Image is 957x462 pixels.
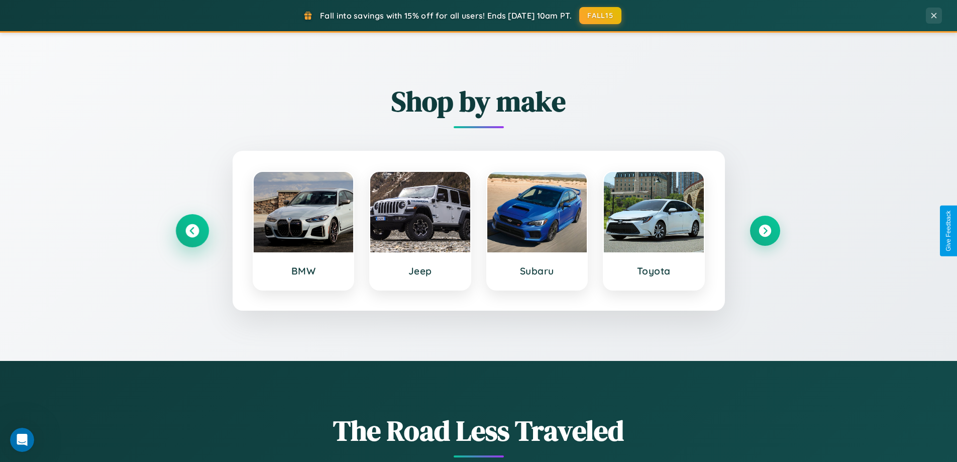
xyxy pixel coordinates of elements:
[177,82,780,121] h2: Shop by make
[579,7,621,24] button: FALL15
[945,211,952,251] div: Give Feedback
[264,265,344,277] h3: BMW
[614,265,694,277] h3: Toyota
[177,411,780,450] h1: The Road Less Traveled
[497,265,577,277] h3: Subaru
[380,265,460,277] h3: Jeep
[10,428,34,452] iframe: Intercom live chat
[320,11,572,21] span: Fall into savings with 15% off for all users! Ends [DATE] 10am PT.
